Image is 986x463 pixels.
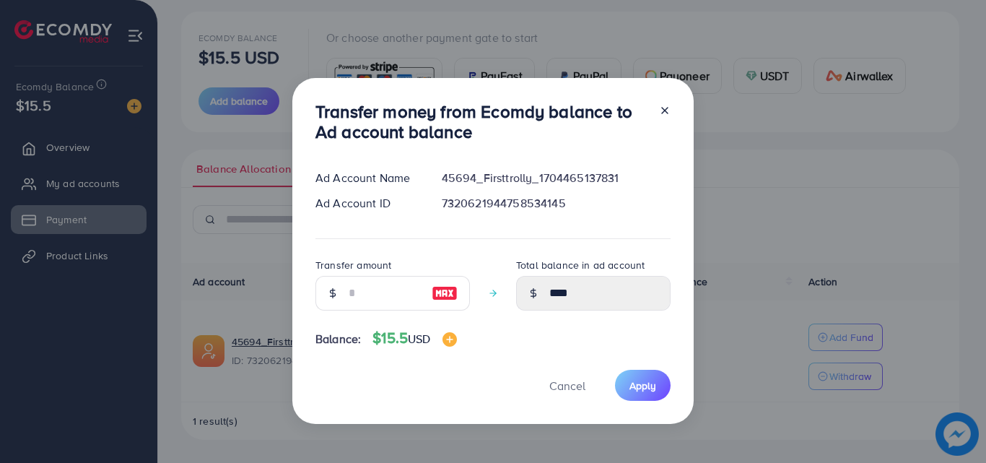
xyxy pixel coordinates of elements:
[430,170,682,186] div: 45694_Firsttrolly_1704465137831
[315,331,361,347] span: Balance:
[432,285,458,302] img: image
[315,101,647,143] h3: Transfer money from Ecomdy balance to Ad account balance
[516,258,645,272] label: Total balance in ad account
[372,329,456,347] h4: $15.5
[549,378,585,394] span: Cancel
[442,332,457,347] img: image
[304,195,430,212] div: Ad Account ID
[615,370,671,401] button: Apply
[531,370,603,401] button: Cancel
[304,170,430,186] div: Ad Account Name
[315,258,391,272] label: Transfer amount
[430,195,682,212] div: 7320621944758534145
[629,378,656,393] span: Apply
[408,331,430,347] span: USD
